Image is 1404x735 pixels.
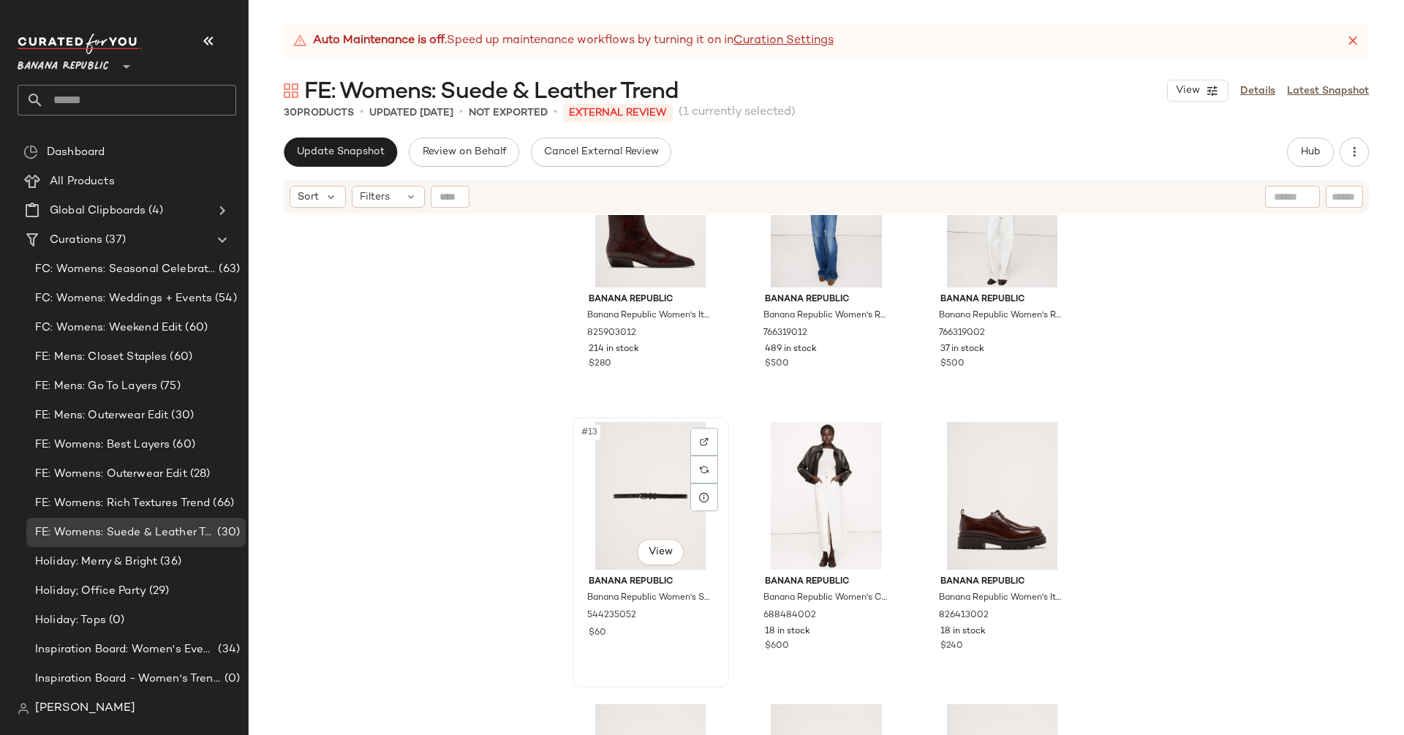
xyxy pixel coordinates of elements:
[369,105,453,121] p: updated [DATE]
[35,641,215,658] span: Inspiration Board: Women's Events & Weddings
[50,173,115,190] span: All Products
[1240,83,1275,99] a: Details
[589,343,639,356] span: 214 in stock
[543,146,659,158] span: Cancel External Review
[182,320,208,336] span: (60)
[753,422,900,570] img: cn57011265.jpg
[637,539,684,565] button: View
[1287,83,1369,99] a: Latest Snapshot
[50,203,146,219] span: Global Clipboards
[580,425,600,440] span: #13
[35,671,222,687] span: Inspiration Board - Women's Trending Now
[146,583,170,600] span: (29)
[210,495,234,512] span: (66)
[940,293,1064,306] span: Banana Republic
[940,343,984,356] span: 37 in stock
[589,293,712,306] span: Banana Republic
[765,293,888,306] span: Banana Republic
[589,358,611,371] span: $280
[587,309,711,323] span: Banana Republic Women's Italian Leather Ankle Boot Burnished Brown Leather Size 7
[763,592,887,605] span: Banana Republic Women's Crocodile-Embossed Leather Jacket Chocolate Ganache Brown Size L
[170,437,195,453] span: (60)
[304,78,679,107] span: FE: Womens: Suede & Leather Trend
[284,83,298,98] img: svg%3e
[577,422,724,570] img: cn57183352.jpg
[531,137,671,167] button: Cancel External Review
[35,407,168,424] span: FE: Mens: Outerwear Edit
[763,609,816,622] span: 688484002
[168,407,194,424] span: (30)
[146,203,162,219] span: (4)
[23,145,38,159] img: svg%3e
[421,146,506,158] span: Review on Behalf
[292,32,834,50] div: Speed up maintenance workflows by turning it on in
[214,524,240,541] span: (30)
[47,144,105,161] span: Dashboard
[940,576,1064,589] span: Banana Republic
[647,546,672,558] span: View
[765,576,888,589] span: Banana Republic
[35,554,157,570] span: Holiday: Merry & Bright
[35,437,170,453] span: FE: Womens: Best Layers
[700,465,709,474] img: svg%3e
[939,327,985,340] span: 766319002
[157,554,181,570] span: (36)
[929,422,1076,570] img: cn60185455.jpg
[1287,137,1334,167] button: Hub
[35,349,167,366] span: FE: Mens: Closet Staples
[187,466,211,483] span: (28)
[215,641,240,658] span: (34)
[459,104,463,121] span: •
[563,104,673,122] p: External REVIEW
[284,105,354,121] div: Products
[587,609,636,622] span: 544235052
[284,108,297,118] span: 30
[587,327,636,340] span: 825903012
[679,104,796,121] span: (1 currently selected)
[167,349,192,366] span: (60)
[939,609,989,622] span: 826413002
[212,290,237,307] span: (54)
[35,466,187,483] span: FE: Womens: Outerwear Edit
[102,232,126,249] span: (37)
[940,625,986,638] span: 18 in stock
[940,640,963,653] span: $240
[284,137,397,167] button: Update Snapshot
[360,104,363,121] span: •
[940,358,965,371] span: $500
[589,576,712,589] span: Banana Republic
[469,105,548,121] p: Not Exported
[765,625,810,638] span: 18 in stock
[939,592,1063,605] span: Banana Republic Women's Italian Leather Derby Shoes Dark Brown Leather Size 8
[35,290,212,307] span: FC: Womens: Weddings + Events
[763,327,807,340] span: 766319012
[216,261,240,278] span: (63)
[1300,146,1321,158] span: Hub
[35,612,106,629] span: Holiday: Tops
[35,700,135,717] span: [PERSON_NAME]
[35,261,216,278] span: FC: Womens: Seasonal Celebrations
[18,703,29,715] img: svg%3e
[409,137,518,167] button: Review on Behalf
[1175,85,1200,97] span: View
[35,583,146,600] span: Holiday; Office Party
[157,378,181,395] span: (75)
[765,640,789,653] span: $600
[18,34,142,54] img: cfy_white_logo.C9jOOHJF.svg
[360,189,390,205] span: Filters
[50,232,102,249] span: Curations
[106,612,124,629] span: (0)
[35,320,182,336] span: FC: Womens: Weekend Edit
[1167,80,1228,102] button: View
[35,495,210,512] span: FE: Womens: Rich Textures Trend
[939,309,1063,323] span: Banana Republic Women's Relaxed Suede Trucker Jacket Chocolate Brown Size L
[35,524,214,541] span: FE: Womens: Suede & Leather Trend
[296,146,385,158] span: Update Snapshot
[589,627,606,640] span: $60
[35,378,157,395] span: FE: Mens: Go To Layers
[765,358,789,371] span: $500
[222,671,240,687] span: (0)
[18,50,109,76] span: Banana Republic
[733,32,834,50] a: Curation Settings
[763,309,887,323] span: Banana Republic Women's Relaxed Suede Trucker Jacket Tan Size S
